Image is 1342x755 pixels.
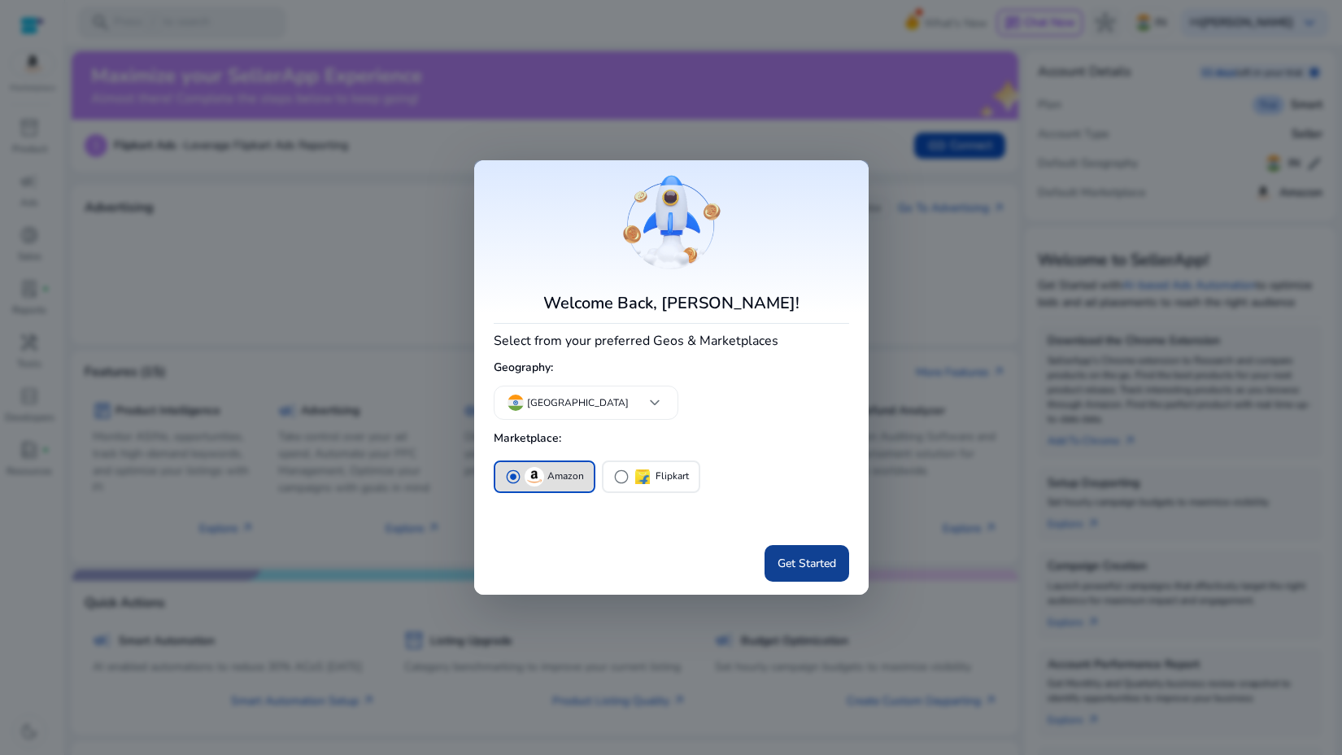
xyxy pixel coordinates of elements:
span: Get Started [778,555,836,572]
p: Amazon [547,468,584,485]
p: Flipkart [656,468,689,485]
h5: Geography: [494,355,849,382]
img: flipkart.svg [633,467,652,487]
h5: Marketplace: [494,426,849,452]
button: Get Started [765,545,849,582]
p: [GEOGRAPHIC_DATA] [527,395,629,410]
img: in.svg [508,395,524,411]
img: amazon.svg [525,467,544,487]
span: radio_button_unchecked [613,469,630,485]
span: keyboard_arrow_down [645,393,664,412]
span: radio_button_checked [505,469,521,485]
